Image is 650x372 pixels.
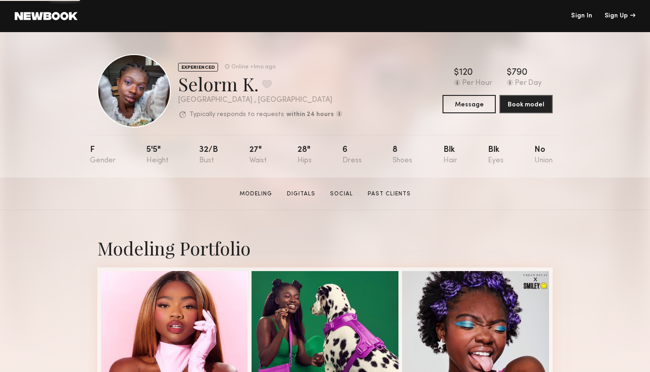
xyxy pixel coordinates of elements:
[454,68,459,78] div: $
[364,190,415,198] a: Past Clients
[462,79,492,88] div: Per Hour
[507,68,512,78] div: $
[534,146,553,165] div: No
[443,146,457,165] div: Blk
[488,146,504,165] div: Blk
[146,146,168,165] div: 5'5"
[605,13,635,19] div: Sign Up
[326,190,357,198] a: Social
[459,68,473,78] div: 120
[512,68,527,78] div: 790
[97,236,553,260] div: Modeling Portfolio
[342,146,362,165] div: 6
[236,190,276,198] a: Modeling
[297,146,312,165] div: 28"
[515,79,542,88] div: Per Day
[178,72,342,96] div: Selorm K.
[283,190,319,198] a: Digitals
[190,111,284,118] p: Typically responds to requests
[178,96,342,104] div: [GEOGRAPHIC_DATA] , [GEOGRAPHIC_DATA]
[249,146,267,165] div: 27"
[392,146,412,165] div: 8
[231,64,275,70] div: Online +1mo ago
[443,95,496,113] button: Message
[199,146,218,165] div: 32/b
[571,13,592,19] a: Sign In
[178,63,218,72] div: EXPERIENCED
[90,146,116,165] div: F
[499,95,553,113] button: Book model
[286,111,334,118] b: within 24 hours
